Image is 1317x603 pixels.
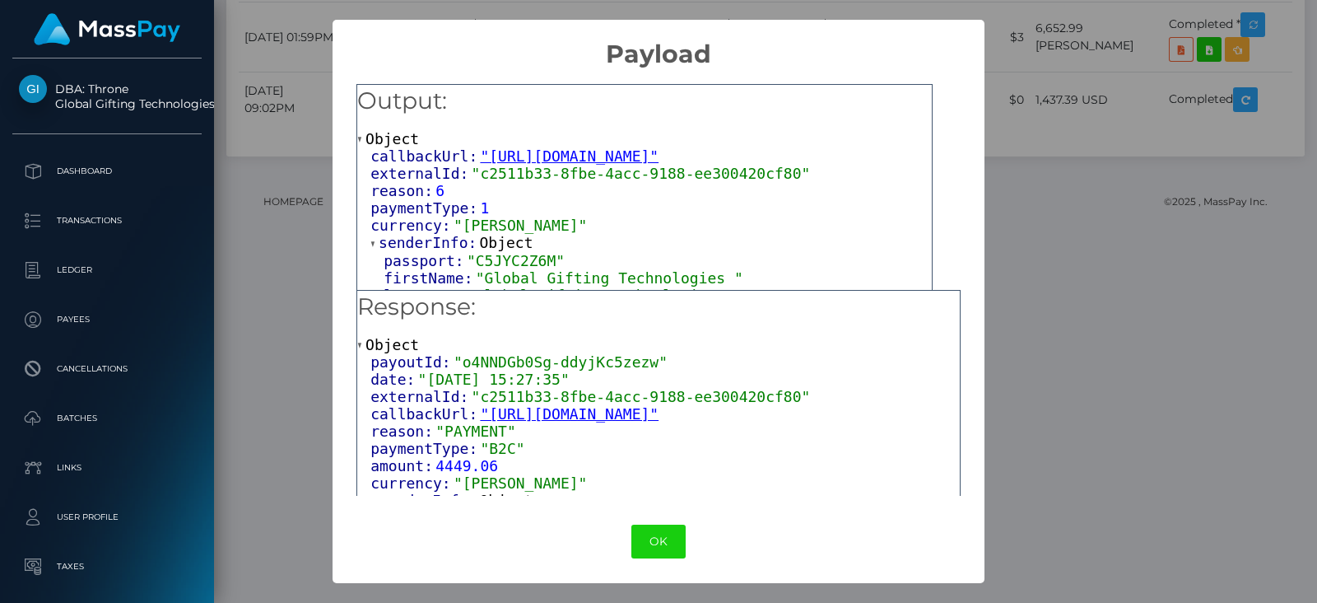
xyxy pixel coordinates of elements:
span: paymentType: [370,199,480,217]
span: date: [370,371,417,388]
span: lastName: [384,287,467,304]
span: currency: [370,474,454,492]
a: "[URL][DOMAIN_NAME]" [480,405,658,423]
span: currency: [370,217,454,234]
span: "[DATE] 15:27:35" [418,371,570,388]
span: "o4NNDGb0Sg-ddyjKc5zezw" [454,353,668,371]
span: callbackUrl: [370,405,480,423]
span: "Global Gifting Technologies " [467,287,734,304]
span: Object [365,336,419,353]
span: "C5JYC2Z6M" [467,252,565,269]
span: "c2511b33-8fbe-4acc-9188-ee300420cf80" [472,388,811,405]
span: amount: [370,457,435,474]
span: callbackUrl: [370,147,480,165]
a: "[URL][DOMAIN_NAME]" [480,147,658,165]
span: DBA: Throne Global Gifting Technologies Inc [12,82,202,111]
span: reason: [370,182,435,199]
p: Taxes [19,554,195,579]
p: Payees [19,307,195,332]
p: Cancellations [19,357,195,381]
span: payoutId: [370,353,454,371]
span: 4449.06 [435,457,498,474]
span: externalId: [370,388,471,405]
img: MassPay Logo [34,13,180,45]
span: passport: [384,252,467,269]
span: "PAYMENT" [435,423,516,440]
span: "Global Gifting Technologies " [476,269,743,287]
p: Dashboard [19,159,195,184]
h5: Output: [357,85,932,118]
h2: Payload [333,20,984,69]
span: firstName: [384,269,476,287]
p: Batches [19,406,195,431]
span: 1 [480,199,489,217]
span: "[PERSON_NAME]" [454,474,588,492]
p: Ledger [19,258,195,283]
p: Transactions [19,208,195,233]
span: Object [480,234,533,251]
span: senderInfo: [379,492,479,509]
span: senderInfo: [379,234,479,251]
p: User Profile [19,505,195,530]
p: Links [19,456,195,480]
button: OK [631,525,686,559]
span: paymentType: [370,440,480,457]
span: externalId: [370,165,471,182]
span: Object [365,130,419,147]
span: reason: [370,423,435,440]
span: "c2511b33-8fbe-4acc-9188-ee300420cf80" [472,165,811,182]
h5: Response: [357,291,960,324]
span: "B2C" [480,440,524,457]
img: Global Gifting Technologies Inc [19,75,47,103]
span: "[PERSON_NAME]" [454,217,588,234]
span: Object [480,492,533,509]
span: 6 [435,182,444,199]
